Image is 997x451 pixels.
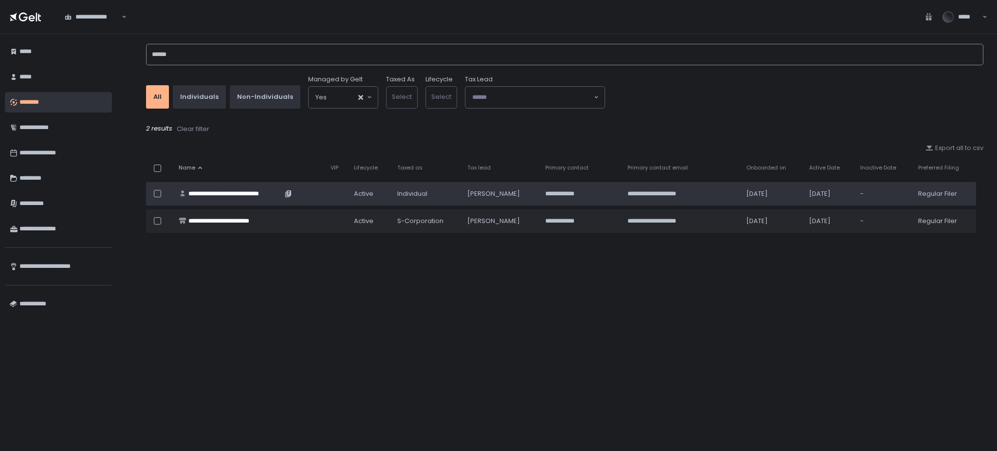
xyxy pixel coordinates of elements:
span: Yes [315,93,327,102]
div: Search for option [309,87,378,108]
div: Search for option [58,6,127,27]
span: VIP [331,164,338,171]
span: Preferred Filing [918,164,959,171]
span: Name [179,164,195,171]
span: Primary contact email [628,164,688,171]
button: Clear Selected [358,95,363,100]
div: S-Corporation [397,217,456,225]
div: Search for option [465,87,605,108]
span: active [354,189,373,198]
span: Primary contact [545,164,589,171]
button: Non-Individuals [230,85,300,109]
div: Non-Individuals [237,93,293,101]
span: active [354,217,373,225]
div: - [860,189,906,198]
div: All [153,93,162,101]
div: [PERSON_NAME] [467,189,534,198]
button: Individuals [173,85,226,109]
span: Select [392,92,412,101]
div: 2 results [146,124,983,134]
label: Lifecycle [425,75,453,84]
div: - [860,217,906,225]
div: Clear filter [177,125,209,133]
span: Managed by Gelt [308,75,363,84]
input: Search for option [327,93,357,102]
div: Individual [397,189,456,198]
span: Tax Lead [465,75,493,84]
span: Active Date [809,164,840,171]
label: Taxed As [386,75,415,84]
button: All [146,85,169,109]
span: Onboarded on [746,164,786,171]
span: Tax lead [467,164,491,171]
input: Search for option [472,93,593,102]
input: Search for option [120,12,121,22]
div: [DATE] [746,217,797,225]
span: Inactive Date [860,164,896,171]
button: Clear filter [176,124,210,134]
div: [DATE] [746,189,797,198]
span: Select [431,92,451,101]
span: Lifecycle [354,164,378,171]
div: [PERSON_NAME] [467,217,534,225]
span: Taxed as [397,164,423,171]
div: [DATE] [809,217,849,225]
div: [DATE] [809,189,849,198]
div: Individuals [180,93,219,101]
div: Regular Filer [918,217,970,225]
button: Export all to csv [925,144,983,152]
div: Regular Filer [918,189,970,198]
